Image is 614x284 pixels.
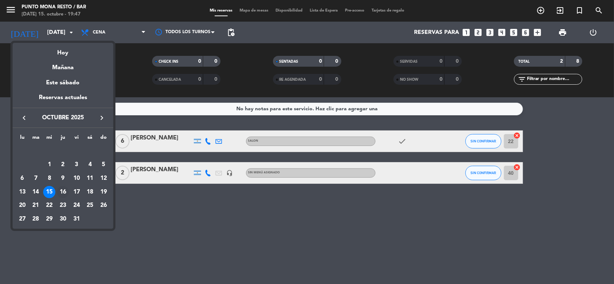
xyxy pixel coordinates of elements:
[95,113,108,123] button: keyboard_arrow_right
[56,158,70,172] td: 2 de octubre de 2025
[42,212,56,226] td: 29 de octubre de 2025
[15,185,29,199] td: 13 de octubre de 2025
[57,172,69,185] div: 9
[42,199,56,213] td: 22 de octubre de 2025
[13,73,113,93] div: Este sábado
[84,186,96,198] div: 18
[83,133,97,145] th: sábado
[71,186,83,198] div: 17
[18,113,31,123] button: keyboard_arrow_left
[20,114,28,122] i: keyboard_arrow_left
[15,172,29,185] td: 6 de octubre de 2025
[56,185,70,199] td: 16 de octubre de 2025
[15,199,29,213] td: 20 de octubre de 2025
[83,158,97,172] td: 4 de octubre de 2025
[42,158,56,172] td: 1 de octubre de 2025
[57,186,69,198] div: 16
[97,186,110,198] div: 19
[70,199,83,213] td: 24 de octubre de 2025
[84,199,96,212] div: 25
[57,213,69,225] div: 30
[83,185,97,199] td: 18 de octubre de 2025
[56,133,70,145] th: jueves
[70,212,83,226] td: 31 de octubre de 2025
[57,199,69,212] div: 23
[71,159,83,171] div: 3
[13,43,113,58] div: Hoy
[42,172,56,185] td: 8 de octubre de 2025
[97,114,106,122] i: keyboard_arrow_right
[57,159,69,171] div: 2
[42,185,56,199] td: 15 de octubre de 2025
[43,213,55,225] div: 29
[56,199,70,213] td: 23 de octubre de 2025
[71,213,83,225] div: 31
[83,199,97,213] td: 25 de octubre de 2025
[70,185,83,199] td: 17 de octubre de 2025
[16,186,28,198] div: 13
[97,199,110,212] div: 26
[97,172,110,185] div: 12
[15,133,29,145] th: lunes
[97,199,110,213] td: 26 de octubre de 2025
[70,158,83,172] td: 3 de octubre de 2025
[13,58,113,72] div: Mañana
[97,185,110,199] td: 19 de octubre de 2025
[97,158,110,172] td: 5 de octubre de 2025
[43,199,55,212] div: 22
[43,159,55,171] div: 1
[43,186,55,198] div: 15
[83,172,97,185] td: 11 de octubre de 2025
[30,172,42,185] div: 7
[29,212,43,226] td: 28 de octubre de 2025
[15,145,110,158] td: OCT.
[84,159,96,171] div: 4
[84,172,96,185] div: 11
[30,199,42,212] div: 21
[29,133,43,145] th: martes
[97,133,110,145] th: domingo
[13,93,113,108] div: Reservas actuales
[29,185,43,199] td: 14 de octubre de 2025
[70,172,83,185] td: 10 de octubre de 2025
[16,213,28,225] div: 27
[30,186,42,198] div: 14
[29,172,43,185] td: 7 de octubre de 2025
[30,213,42,225] div: 28
[71,172,83,185] div: 10
[16,199,28,212] div: 20
[97,172,110,185] td: 12 de octubre de 2025
[16,172,28,185] div: 6
[31,113,95,123] span: octubre 2025
[43,172,55,185] div: 8
[71,199,83,212] div: 24
[70,133,83,145] th: viernes
[97,159,110,171] div: 5
[56,172,70,185] td: 9 de octubre de 2025
[56,212,70,226] td: 30 de octubre de 2025
[29,199,43,213] td: 21 de octubre de 2025
[15,212,29,226] td: 27 de octubre de 2025
[42,133,56,145] th: miércoles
